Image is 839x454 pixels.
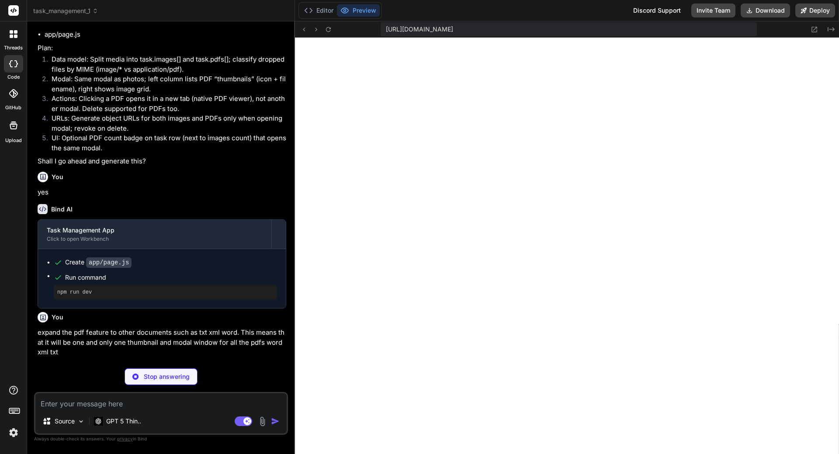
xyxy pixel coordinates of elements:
[106,417,141,426] p: GPT 5 Thin..
[52,173,63,181] h6: You
[47,236,263,243] div: Click to open Workbench
[33,7,98,15] span: task_management_1
[271,417,280,426] img: icon
[691,3,735,17] button: Invite Team
[38,156,286,166] p: Shall I go ahead and generate this?
[47,226,263,235] div: Task Management App
[741,3,790,17] button: Download
[45,74,286,94] li: Modal: Same modal as photos; left column lists PDF “thumbnails” (icon + filename), right shows im...
[55,417,75,426] p: Source
[628,3,686,17] div: Discord Support
[38,328,286,357] p: expand the pdf feature to other documents such as txt xml word. This means that it will be one an...
[38,43,286,53] p: Plan:
[295,38,839,454] iframe: Preview
[45,94,286,114] li: Actions: Clicking a PDF opens it in a new tab (native PDF viewer), not another modal. Delete supp...
[301,4,337,17] button: Editor
[45,133,286,153] li: UI: Optional PDF count badge on task row (next to images count) that opens the same modal.
[45,30,286,40] li: app/page.js
[57,289,274,296] pre: npm run dev
[51,205,73,214] h6: Bind AI
[4,44,23,52] label: threads
[7,73,20,81] label: code
[6,425,21,440] img: settings
[337,4,380,17] button: Preview
[795,3,835,17] button: Deploy
[38,187,286,198] p: yes
[65,258,132,267] div: Create
[52,313,63,322] h6: You
[144,372,190,381] p: Stop answering
[38,220,271,249] button: Task Management AppClick to open Workbench
[77,418,85,425] img: Pick Models
[34,435,288,443] p: Always double-check its answers. Your in Bind
[86,257,132,268] code: app/page.js
[94,417,103,425] img: GPT 5 Thinking High
[45,55,286,74] li: Data model: Split media into task.images[] and task.pdfs[]; classify dropped files by MIME (image...
[45,114,286,133] li: URLs: Generate object URLs for both images and PDFs only when opening modal; revoke on delete.
[5,137,22,144] label: Upload
[386,25,453,34] span: [URL][DOMAIN_NAME]
[117,436,133,441] span: privacy
[257,416,267,426] img: attachment
[5,104,21,111] label: GitHub
[65,273,277,282] span: Run command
